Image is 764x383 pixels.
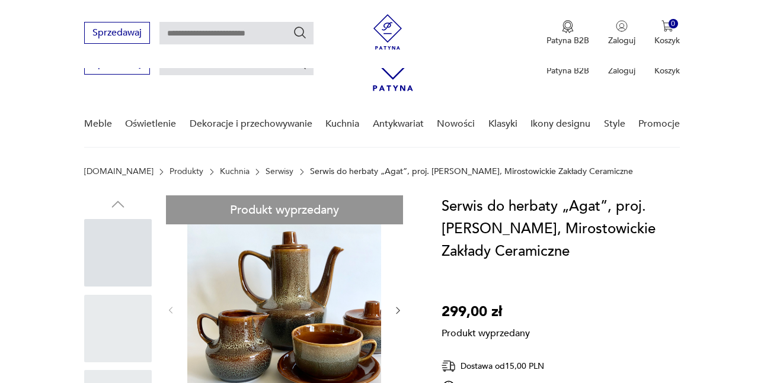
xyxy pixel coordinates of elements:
[654,65,680,76] p: Koszyk
[442,359,456,374] img: Ikona dostawy
[266,167,293,176] a: Serwisy
[325,101,359,147] a: Kuchnia
[546,65,589,76] p: Patyna B2B
[608,35,635,46] p: Zaloguj
[562,20,574,33] img: Ikona medalu
[530,101,590,147] a: Ikony designu
[654,35,680,46] p: Koszyk
[442,301,530,323] p: 299,00 zł
[546,35,589,46] p: Patyna B2B
[442,359,584,374] div: Dostawa od 15,00 PLN
[661,20,673,32] img: Ikona koszyka
[84,22,150,44] button: Sprzedawaj
[437,101,475,147] a: Nowości
[125,101,176,147] a: Oświetlenie
[190,101,312,147] a: Dekoracje i przechowywanie
[84,60,150,69] a: Sprzedawaj
[442,323,530,340] p: Produkt wyprzedany
[84,101,112,147] a: Meble
[220,167,250,176] a: Kuchnia
[546,20,589,46] button: Patyna B2B
[488,101,517,147] a: Klasyki
[608,65,635,76] p: Zaloguj
[604,101,625,147] a: Style
[616,20,628,32] img: Ikonka użytkownika
[170,167,203,176] a: Produkty
[373,101,424,147] a: Antykwariat
[370,14,405,50] img: Patyna - sklep z meblami i dekoracjami vintage
[669,19,679,29] div: 0
[546,20,589,46] a: Ikona medaluPatyna B2B
[310,167,633,176] p: Serwis do herbaty „Agat”, proj. [PERSON_NAME], Mirostowickie Zakłady Ceramiczne
[84,30,150,38] a: Sprzedawaj
[84,167,154,176] a: [DOMAIN_NAME]
[608,20,635,46] button: Zaloguj
[442,195,680,263] h1: Serwis do herbaty „Agat”, proj. [PERSON_NAME], Mirostowickie Zakłady Ceramiczne
[654,20,680,46] button: 0Koszyk
[293,25,307,40] button: Szukaj
[638,101,680,147] a: Promocje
